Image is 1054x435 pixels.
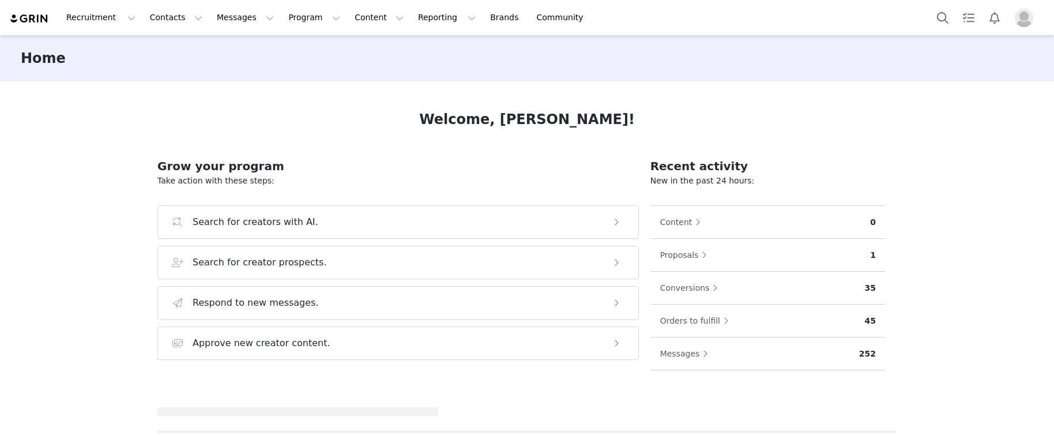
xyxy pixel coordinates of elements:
[870,249,876,261] p: 1
[1008,9,1045,27] button: Profile
[859,348,876,360] p: 252
[143,5,209,31] button: Contacts
[193,296,319,310] h3: Respond to new messages.
[157,175,639,187] p: Take action with these steps:
[660,213,707,231] button: Content
[193,336,330,350] h3: Approve new creator content.
[348,5,411,31] button: Content
[1015,9,1033,27] img: placeholder-profile.jpg
[193,256,327,269] h3: Search for creator prospects.
[157,286,639,320] button: Respond to new messages.
[650,157,885,175] h2: Recent activity
[660,279,724,297] button: Conversions
[865,315,876,327] p: 45
[157,157,639,175] h2: Grow your program
[660,344,714,363] button: Messages
[59,5,142,31] button: Recruitment
[530,5,596,31] a: Community
[865,282,876,294] p: 35
[210,5,281,31] button: Messages
[157,327,639,360] button: Approve new creator content.
[157,205,639,239] button: Search for creators with AI.
[956,5,981,31] a: Tasks
[157,246,639,279] button: Search for creator prospects.
[281,5,347,31] button: Program
[660,246,713,264] button: Proposals
[930,5,955,31] button: Search
[660,312,735,330] button: Orders to fulfill
[982,5,1007,31] button: Notifications
[650,175,885,187] p: New in the past 24 hours:
[419,109,635,130] h1: Welcome, [PERSON_NAME]!
[411,5,483,31] button: Reporting
[193,215,318,229] h3: Search for creators with AI.
[870,216,876,228] p: 0
[21,48,66,69] h3: Home
[483,5,529,31] a: Brands
[9,13,50,24] img: grin logo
